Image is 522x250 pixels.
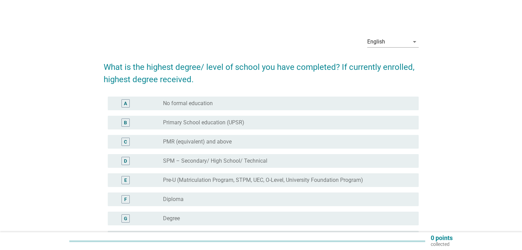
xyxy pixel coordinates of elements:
[124,100,127,107] div: A
[431,241,453,247] p: collected
[124,158,127,165] div: D
[124,196,127,203] div: F
[163,158,267,164] label: SPM – Secondary/ High School/ Technical
[163,100,213,107] label: No formal education
[163,196,184,203] label: Diploma
[124,177,127,184] div: E
[431,235,453,241] p: 0 points
[104,54,419,86] h2: What is the highest degree/ level of school you have completed? If currently enrolled, highest de...
[124,119,127,126] div: B
[124,138,127,146] div: C
[163,215,180,222] label: Degree
[367,39,385,45] div: English
[163,119,244,126] label: Primary School education (UPSR)
[163,138,232,145] label: PMR (equivalent) and above
[124,215,127,222] div: G
[163,177,363,184] label: Pre-U (Matriculation Program, STPM, UEC, O-Level, University Foundation Program)
[410,38,419,46] i: arrow_drop_down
